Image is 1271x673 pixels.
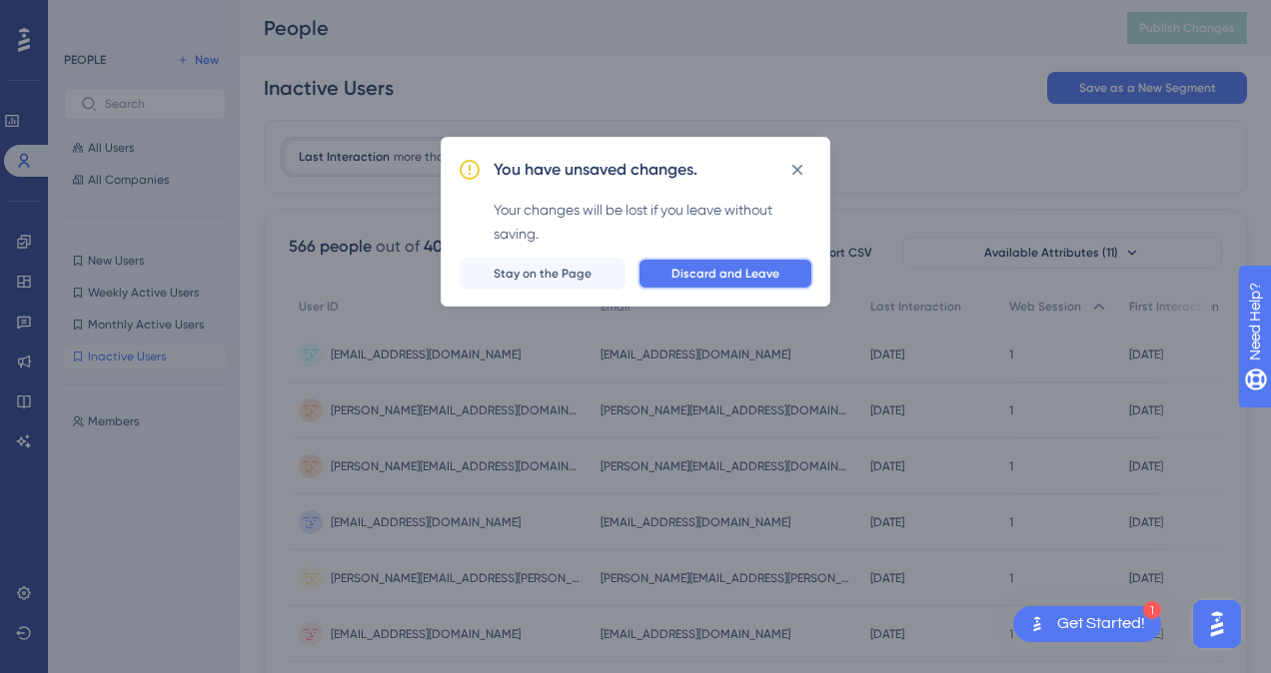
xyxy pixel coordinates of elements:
iframe: UserGuiding AI Assistant Launcher [1187,594,1247,654]
div: Open Get Started! checklist, remaining modules: 1 [1013,606,1161,642]
span: Stay on the Page [494,266,592,282]
h2: You have unsaved changes. [494,158,697,182]
div: Your changes will be lost if you leave without saving. [494,198,813,246]
span: Need Help? [47,5,125,29]
div: 1 [1143,601,1161,619]
div: Get Started! [1057,613,1145,635]
img: launcher-image-alternative-text [1025,612,1049,636]
span: Discard and Leave [671,266,779,282]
